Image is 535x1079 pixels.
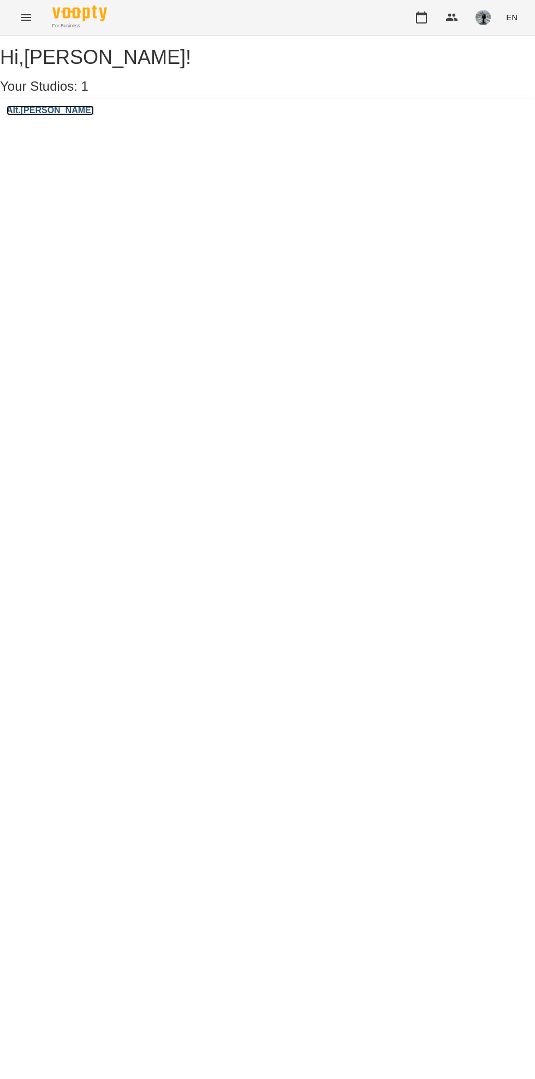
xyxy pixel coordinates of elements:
span: 1 [81,79,88,93]
img: 6c0c5be299279ab29028c72f04539b29.jpg [475,10,491,25]
a: Alt.[PERSON_NAME] [7,105,94,115]
img: Voopty Logo [52,5,107,21]
button: EN [502,7,522,27]
span: For Business [52,22,107,30]
span: EN [506,11,518,23]
button: Menu [13,4,39,31]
